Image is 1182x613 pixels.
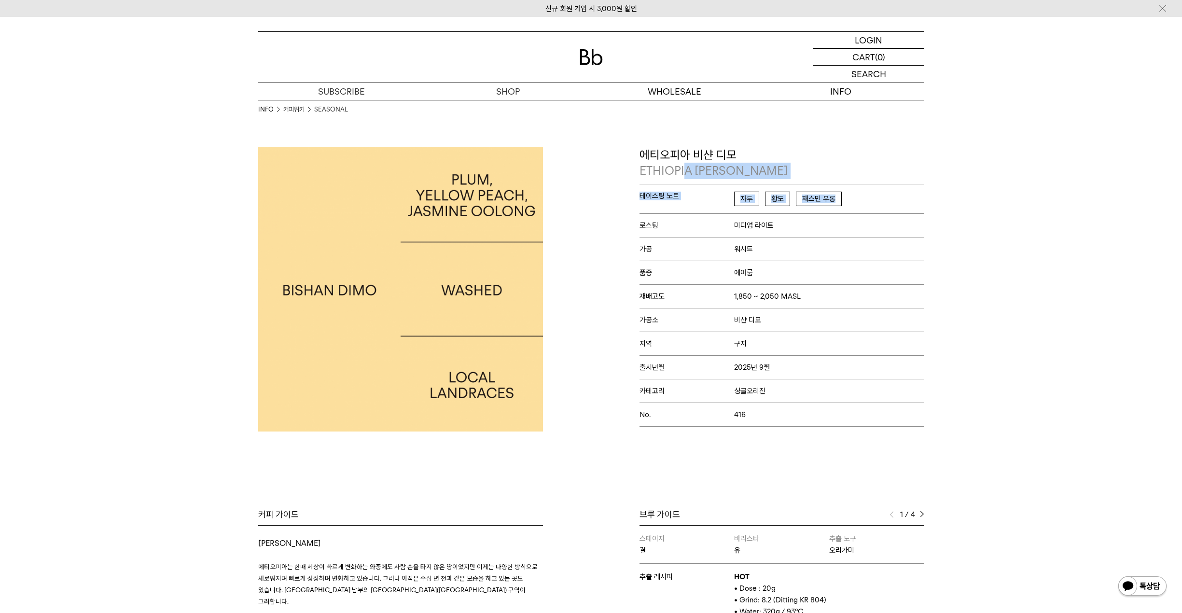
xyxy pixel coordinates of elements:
span: 워시드 [734,245,753,253]
span: 로스팅 [640,221,735,230]
span: [PERSON_NAME] [258,539,321,548]
span: 비샨 디모 [734,316,761,324]
a: SHOP [425,83,591,100]
p: 추출 레시피 [640,571,735,583]
p: 오리가미 [829,544,924,556]
span: 구지 [734,339,747,348]
span: 2025년 9월 [734,363,770,372]
span: • Grind: 8.2 (Ditting KR 804) [734,596,826,604]
p: 유 [734,544,829,556]
span: • Dose : 20g [734,584,776,593]
span: 가공소 [640,316,735,324]
a: 커피위키 [283,105,305,114]
span: 416 [734,410,746,419]
span: / [905,509,909,520]
p: WHOLESALE [591,83,758,100]
span: 가공 [640,245,735,253]
p: 결 [640,544,735,556]
span: 에티오피아는 한때 세상이 빠르게 변화하는 와중에도 사람 손을 타지 않은 땅이었지만 이제는 다양한 방식으로 새로워지며 빠르게 성장하며 변화하고 있습니다. 그러나 아직은 수십 년... [258,563,538,605]
span: 바리스타 [734,534,759,543]
span: 자두 [734,192,759,206]
p: (0) [875,49,885,65]
span: 테이스팅 노트 [640,192,735,200]
span: 황도 [765,192,790,206]
span: 카테고리 [640,387,735,395]
b: HOT [734,572,750,581]
p: INFO [758,83,924,100]
p: CART [852,49,875,65]
span: 스테이지 [640,534,665,543]
span: 지역 [640,339,735,348]
span: 1 [899,509,903,520]
span: 재배고도 [640,292,735,301]
span: 추출 도구 [829,534,856,543]
p: SEARCH [851,66,886,83]
li: INFO [258,105,283,114]
img: 카카오톡 채널 1:1 채팅 버튼 [1117,575,1168,599]
img: 로고 [580,49,603,65]
span: 싱글오리진 [734,387,765,395]
a: LOGIN [813,32,924,49]
p: LOGIN [855,32,882,48]
div: 커피 가이드 [258,509,543,520]
a: CART (0) [813,49,924,66]
a: SUBSCRIBE [258,83,425,100]
p: ETHIOPIA [PERSON_NAME] [640,163,924,179]
span: No. [640,410,735,419]
span: 4 [911,509,915,520]
img: 에티오피아 비샨 디모ETHIOPIA BISHAN DIMO [258,147,543,432]
span: 1,850 ~ 2,050 MASL [734,292,801,301]
span: 품종 [640,268,735,277]
span: 에어룸 [734,268,753,277]
div: 브루 가이드 [640,509,924,520]
a: 신규 회원 가입 시 3,000원 할인 [545,4,637,13]
p: 에티오피아 비샨 디모 [640,147,924,179]
span: 미디엄 라이트 [734,221,774,230]
span: 재스민 우롱 [796,192,842,206]
span: 출시년월 [640,363,735,372]
a: SEASONAL [314,105,348,114]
